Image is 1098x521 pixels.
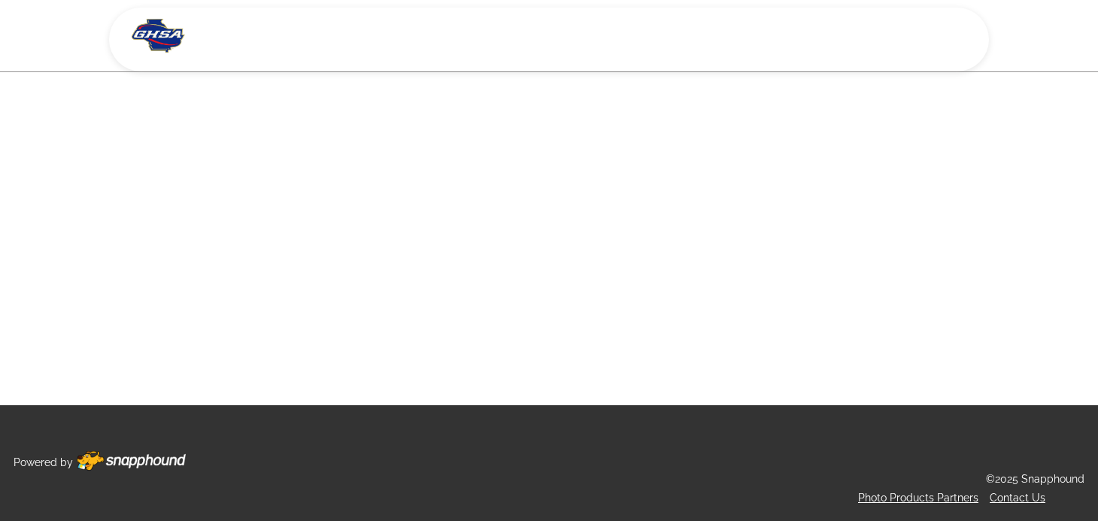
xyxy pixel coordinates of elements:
[77,451,186,471] img: Footer
[986,470,1084,489] p: ©2025 Snapphound
[132,19,185,53] img: Snapphound Logo
[858,492,978,504] a: Photo Products Partners
[990,492,1045,504] a: Contact Us
[14,453,73,472] p: Powered by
